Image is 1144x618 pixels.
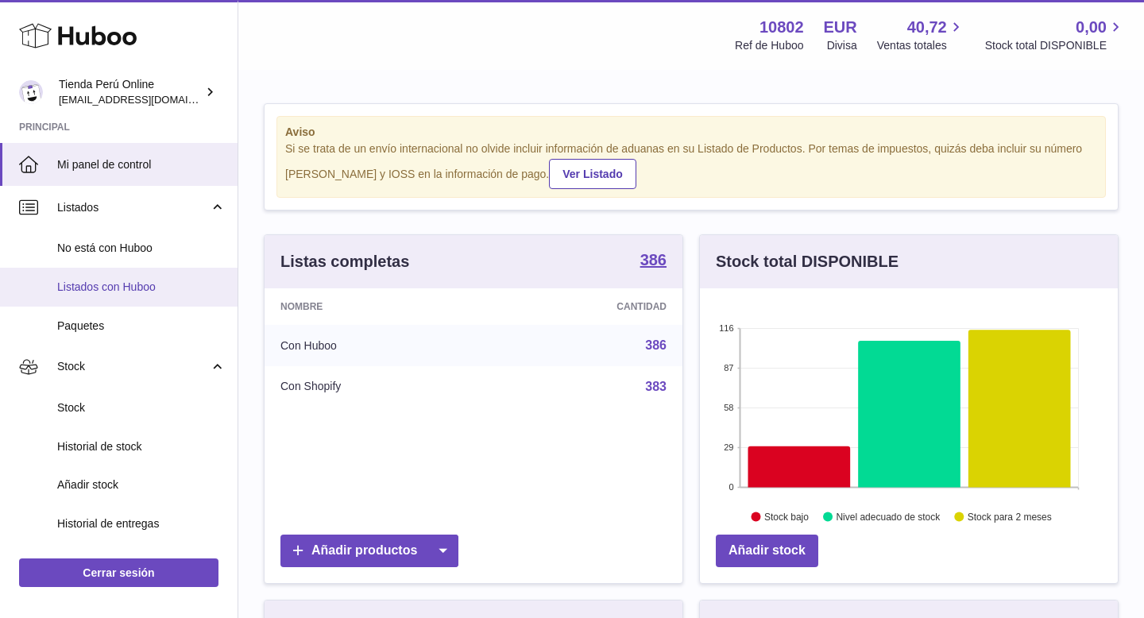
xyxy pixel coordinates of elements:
[729,482,733,492] text: 0
[968,511,1052,522] text: Stock para 2 meses
[719,323,733,333] text: 116
[57,280,226,295] span: Listados con Huboo
[285,125,1097,140] strong: Aviso
[724,442,733,452] text: 29
[486,288,682,325] th: Cantidad
[824,17,857,38] strong: EUR
[285,141,1097,189] div: Si se trata de un envío internacional no olvide incluir información de aduanas en su Listado de P...
[985,38,1125,53] span: Stock total DISPONIBLE
[57,477,226,492] span: Añadir stock
[57,157,226,172] span: Mi panel de control
[645,380,667,393] a: 383
[265,325,486,366] td: Con Huboo
[59,77,202,107] div: Tienda Perú Online
[716,251,899,272] h3: Stock total DISPONIBLE
[280,251,409,272] h3: Listas completas
[716,535,818,567] a: Añadir stock
[645,338,667,352] a: 386
[640,252,667,271] a: 386
[265,366,486,407] td: Con Shopify
[57,439,226,454] span: Historial de stock
[59,93,234,106] span: [EMAIL_ADDRESS][DOMAIN_NAME]
[280,535,458,567] a: Añadir productos
[827,38,857,53] div: Divisa
[57,241,226,256] span: No está con Huboo
[985,17,1125,53] a: 0,00 Stock total DISPONIBLE
[549,159,636,189] a: Ver Listado
[57,400,226,415] span: Stock
[19,558,218,587] a: Cerrar sesión
[57,319,226,334] span: Paquetes
[724,403,733,412] text: 58
[724,363,733,373] text: 87
[877,38,965,53] span: Ventas totales
[877,17,965,53] a: 40,72 Ventas totales
[265,288,486,325] th: Nombre
[640,252,667,268] strong: 386
[57,516,226,531] span: Historial de entregas
[735,38,803,53] div: Ref de Huboo
[759,17,804,38] strong: 10802
[19,80,43,104] img: contacto@tiendaperuonline.com
[57,200,209,215] span: Listados
[907,17,947,38] span: 40,72
[57,359,209,374] span: Stock
[764,511,809,522] text: Stock bajo
[1076,17,1107,38] span: 0,00
[836,511,941,522] text: Nivel adecuado de stock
